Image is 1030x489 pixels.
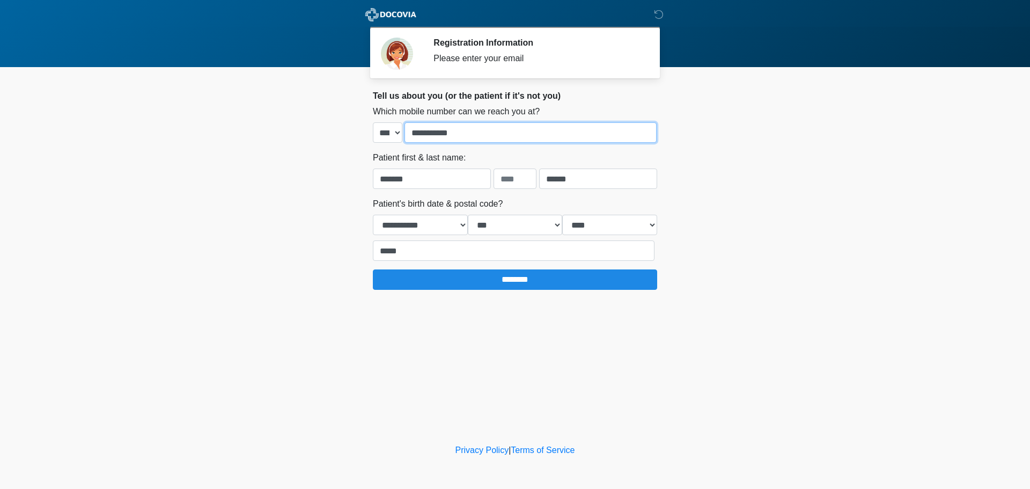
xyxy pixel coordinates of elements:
[362,8,420,21] img: ABC Med Spa- GFEase Logo
[373,151,466,164] label: Patient first & last name:
[373,91,657,101] h2: Tell us about you (or the patient if it's not you)
[381,38,413,70] img: Agent Avatar
[511,446,575,455] a: Terms of Service
[373,198,503,210] label: Patient's birth date & postal code?
[433,38,641,48] h2: Registration Information
[433,52,641,65] div: Please enter your email
[509,446,511,455] a: |
[373,105,540,118] label: Which mobile number can we reach you at?
[455,446,509,455] a: Privacy Policy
